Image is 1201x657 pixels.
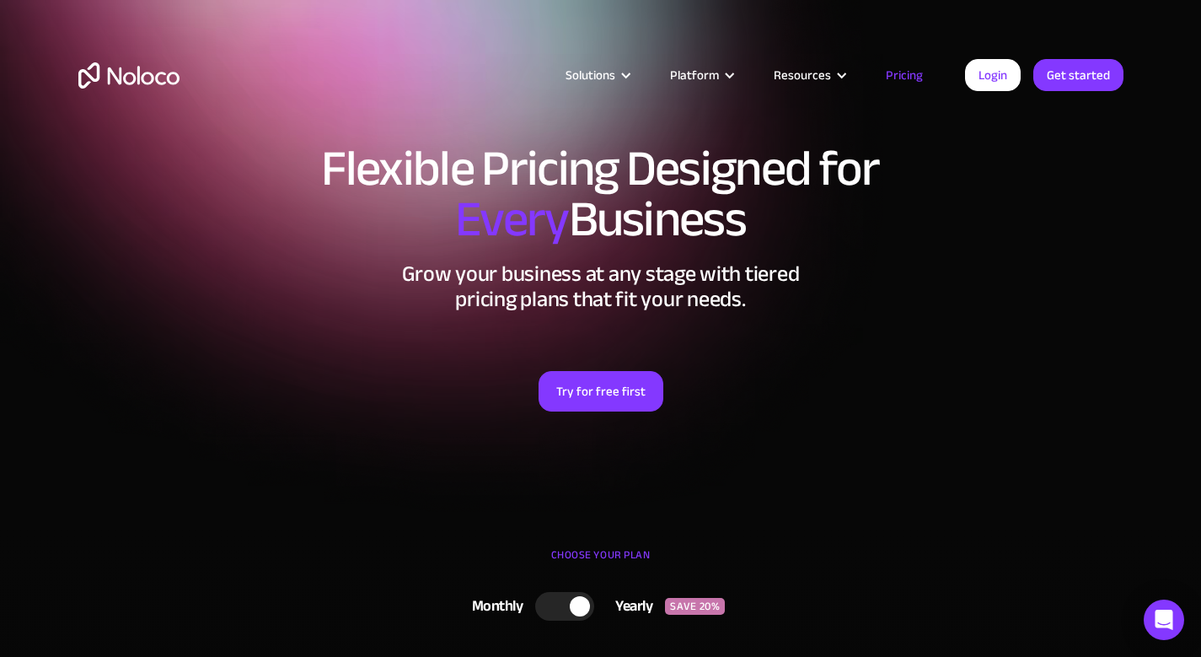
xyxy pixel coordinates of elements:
a: Pricing [865,64,944,86]
div: Solutions [544,64,649,86]
a: Get started [1033,59,1123,91]
a: Login [965,59,1021,91]
div: Resources [774,64,831,86]
h2: Grow your business at any stage with tiered pricing plans that fit your needs. [78,261,1123,312]
a: Try for free first [539,371,663,412]
div: CHOOSE YOUR PLAN [78,542,1123,584]
div: Platform [670,64,719,86]
div: Platform [649,64,753,86]
h1: Flexible Pricing Designed for Business [78,143,1123,245]
div: Resources [753,64,865,86]
div: Open Intercom Messenger [1144,600,1184,640]
div: Yearly [594,594,665,619]
div: Monthly [451,594,536,619]
div: Solutions [566,64,615,86]
a: home [78,62,180,89]
div: SAVE 20% [665,598,725,615]
span: Every [455,172,569,267]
